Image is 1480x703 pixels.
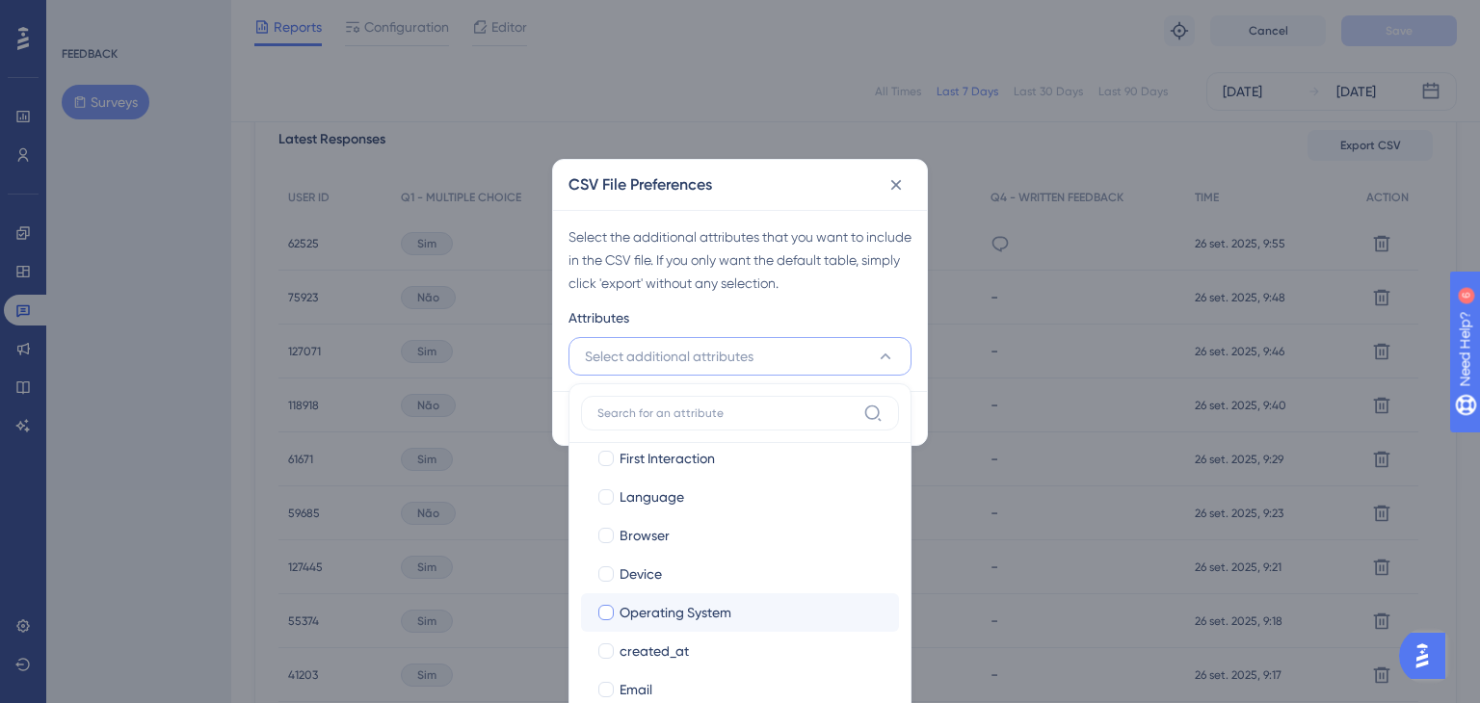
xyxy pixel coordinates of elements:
[568,306,629,329] span: Attributes
[585,345,753,368] span: Select additional attributes
[620,447,715,470] span: First Interaction
[597,405,856,421] input: Search for an attribute
[620,678,652,701] span: Email
[620,485,684,508] span: Language
[568,225,912,295] div: Select the additional attributes that you want to include in the CSV file. If you only want the d...
[1399,627,1457,685] iframe: UserGuiding AI Assistant Launcher
[45,5,120,28] span: Need Help?
[620,639,689,663] span: created_at
[620,524,670,547] span: Browser
[620,562,662,586] span: Device
[134,10,140,25] div: 6
[620,601,731,624] span: Operating System
[568,173,712,196] h2: CSV File Preferences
